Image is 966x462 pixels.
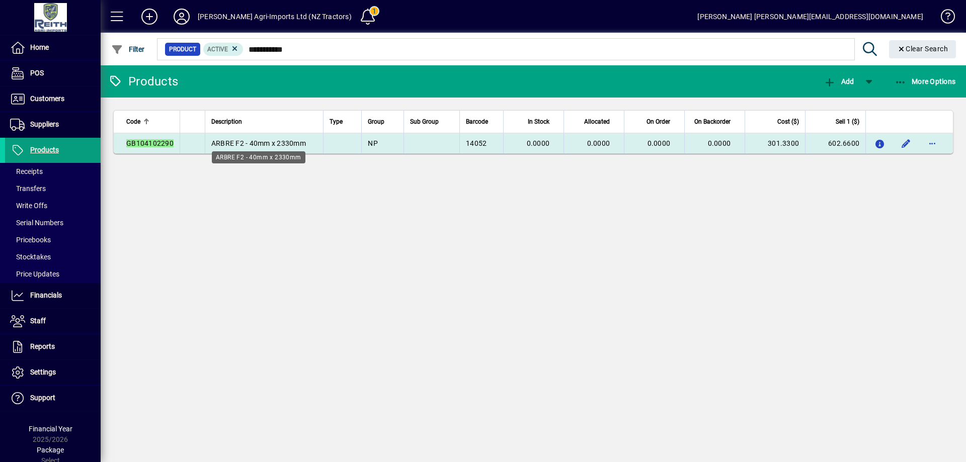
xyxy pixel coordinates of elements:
[30,69,44,77] span: POS
[37,446,64,454] span: Package
[108,73,178,89] div: Products
[897,45,948,53] span: Clear Search
[697,9,923,25] div: [PERSON_NAME] [PERSON_NAME][EMAIL_ADDRESS][DOMAIN_NAME]
[166,8,198,26] button: Profile
[10,236,51,244] span: Pricebooks
[5,248,101,265] a: Stocktakes
[330,116,355,127] div: Type
[821,72,856,90] button: Add
[5,309,101,334] a: Staff
[5,283,101,308] a: Financials
[694,116,731,127] span: On Backorder
[5,265,101,283] a: Price Updates
[895,77,956,85] span: More Options
[30,291,62,299] span: Financials
[10,253,51,261] span: Stocktakes
[5,231,101,248] a: Pricebooks
[587,139,610,147] span: 0.0000
[29,425,72,433] span: Financial Year
[368,116,397,127] div: Group
[10,167,43,175] span: Receipts
[10,202,47,210] span: Write Offs
[330,116,343,127] span: Type
[466,116,488,127] span: Barcode
[109,40,147,58] button: Filter
[836,116,859,127] span: Sell 1 ($)
[410,116,453,127] div: Sub Group
[5,214,101,231] a: Serial Numbers
[5,386,101,411] a: Support
[805,133,865,153] td: 602.6600
[111,45,145,53] span: Filter
[10,219,63,227] span: Serial Numbers
[211,116,317,127] div: Description
[898,135,914,151] button: Edit
[892,72,958,90] button: More Options
[527,139,550,147] span: 0.0000
[5,180,101,197] a: Transfers
[889,40,956,58] button: Clear
[169,44,196,54] span: Product
[30,120,59,128] span: Suppliers
[5,334,101,359] a: Reports
[5,163,101,180] a: Receipts
[211,139,306,147] span: ARBRE F2 - 40mm x 2330mm
[203,43,244,56] mat-chip: Activation Status: Active
[368,116,384,127] span: Group
[933,2,953,35] a: Knowledge Base
[5,197,101,214] a: Write Offs
[198,9,352,25] div: [PERSON_NAME] Agri-Imports Ltd (NZ Tractors)
[630,116,679,127] div: On Order
[466,116,497,127] div: Barcode
[30,342,55,350] span: Reports
[212,151,305,163] div: ARBRE F2 - 40mm x 2330mm
[30,394,55,402] span: Support
[648,139,671,147] span: 0.0000
[745,133,805,153] td: 301.3300
[5,360,101,385] a: Settings
[647,116,670,127] span: On Order
[410,116,439,127] span: Sub Group
[211,116,242,127] span: Description
[30,146,59,154] span: Products
[824,77,854,85] span: Add
[30,43,49,51] span: Home
[708,139,731,147] span: 0.0000
[5,61,101,86] a: POS
[10,270,59,278] span: Price Updates
[584,116,610,127] span: Allocated
[10,184,46,193] span: Transfers
[133,8,166,26] button: Add
[30,368,56,376] span: Settings
[126,116,174,127] div: Code
[30,317,46,325] span: Staff
[30,95,64,103] span: Customers
[510,116,558,127] div: In Stock
[777,116,799,127] span: Cost ($)
[570,116,619,127] div: Allocated
[368,139,378,147] span: NP
[466,139,487,147] span: 14052
[5,35,101,60] a: Home
[126,139,174,147] em: GB104102290
[5,112,101,137] a: Suppliers
[924,135,940,151] button: More options
[126,116,140,127] span: Code
[5,86,101,112] a: Customers
[207,46,228,53] span: Active
[691,116,740,127] div: On Backorder
[528,116,549,127] span: In Stock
